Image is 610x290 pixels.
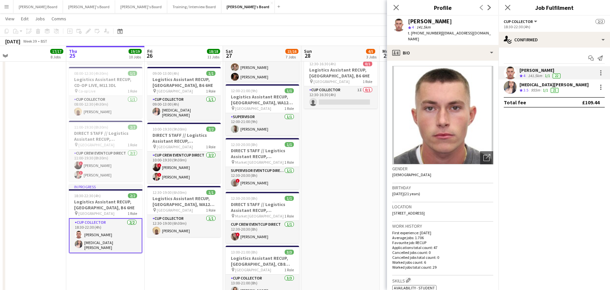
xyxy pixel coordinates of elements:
[366,54,376,59] div: 3 Jobs
[286,54,298,59] div: 7 Jobs
[226,138,299,189] app-job-card: 12:30-20:30 (8h)1/1DIRECT STAFF // Logistics Assistant RECUP, [GEOGRAPHIC_DATA] Market [GEOGRAPHI...
[128,211,137,216] span: 1 Role
[415,25,432,30] span: 141.5km
[157,173,161,177] span: !
[226,94,299,106] h3: Logistics Assistant RECUP, [GEOGRAPHIC_DATA], WA12 0HQ
[147,186,221,237] app-job-card: 12:30-19:00 (6h30m)1/1Logistics Assistant RECUP, [GEOGRAPHIC_DATA], WA12 0HQ [GEOGRAPHIC_DATA]1 R...
[231,142,257,147] span: 12:30-20:30 (8h)
[304,67,377,79] h3: Logistics Assistant RECUP, [GEOGRAPHIC_DATA], B6 6HE
[147,76,221,88] h3: Logistics Assistant RECUP, [GEOGRAPHIC_DATA], B6 6HE
[392,185,493,191] h3: Birthday
[152,190,187,195] span: 12:30-19:00 (6h30m)
[236,179,240,183] span: !
[231,88,257,93] span: 12:00-21:00 (9h)
[128,89,137,93] span: 1 Role
[366,49,375,54] span: 4/5
[235,160,284,165] span: Market [GEOGRAPHIC_DATA]
[226,84,299,135] app-job-card: 12:00-21:00 (9h)1/1Logistics Assistant RECUP, [GEOGRAPHIC_DATA], WA12 0HQ [GEOGRAPHIC_DATA]1 Role...
[392,250,493,255] p: Cancelled jobs count: 0
[582,99,600,106] div: £109.44
[285,88,294,93] span: 1/1
[519,82,589,88] div: [MEDICAL_DATA][PERSON_NAME]
[69,67,142,118] app-job-card: 08:00-12:30 (4h30m)1/1Logistics Assistant RECUP, CO-OP LIVE, M11 3DL Co-op Live1 RoleCUP COLLECTO...
[284,267,294,272] span: 1 Role
[207,54,220,59] div: 11 Jobs
[285,142,294,147] span: 1/1
[527,73,543,79] div: 141.5km
[69,184,142,253] app-job-card: In progress18:30-22:30 (4h)2/2Logistics Assistant RECUP, [GEOGRAPHIC_DATA], B6 6HE [GEOGRAPHIC_DA...
[206,127,215,132] span: 2/2
[128,125,137,130] span: 2/2
[226,113,299,135] app-card-role: Supervisor1/112:00-21:00 (9h)[PERSON_NAME]
[226,201,299,213] h3: DIRECT STAFF // Logistics Assistant RECUP, [GEOGRAPHIC_DATA]
[530,88,541,93] div: 955m
[226,192,299,243] div: 12:30-20:30 (8h)1/1DIRECT STAFF // Logistics Assistant RECUP, [GEOGRAPHIC_DATA] Market [GEOGRAPHI...
[480,151,493,164] div: Open photos pop-in
[387,3,498,12] h3: Profile
[392,260,493,265] p: Worked jobs count: 6
[147,196,221,207] h3: Logistics Assistant RECUP, [GEOGRAPHIC_DATA], WA12 0HQ
[157,89,193,93] span: [GEOGRAPHIC_DATA]
[231,196,257,201] span: 12:30-20:30 (8h)
[226,221,299,243] app-card-role: CUP CREW EVENTCUP DIRECT1/112:30-20:30 (8h)![PERSON_NAME]
[69,121,142,181] app-job-card: 11:00-19:30 (8h30m)2/2DIRECT STAFF // Logistics Assistant RECUP, [GEOGRAPHIC_DATA], CB8 0TF [GEOG...
[69,130,142,142] h3: DIRECT STAFF // Logistics Assistant RECUP, [GEOGRAPHIC_DATA], CB8 0TF
[225,52,233,59] span: 27
[51,54,63,59] div: 8 Jobs
[79,171,83,175] span: !
[69,218,142,253] app-card-role: CUP COLLECTOR2/218:30-22:30 (4h)[PERSON_NAME][MEDICAL_DATA][PERSON_NAME]
[553,73,560,78] div: 22
[304,57,377,109] app-job-card: 12:30-16:30 (4h)0/1Logistics Assistant RECUP, [GEOGRAPHIC_DATA], B6 6HE [GEOGRAPHIC_DATA]1 RoleCU...
[147,215,221,237] app-card-role: CUP COLLECTOR1/112:30-19:00 (6h30m)[PERSON_NAME]
[551,88,559,93] div: 21
[543,88,548,93] app-skills-label: 1/1
[392,240,493,245] p: Favourite job: RECUP
[226,148,299,159] h3: DIRECT STAFF // Logistics Assistant RECUP, [GEOGRAPHIC_DATA]
[412,25,414,30] span: 4
[285,49,298,54] span: 15/16
[78,89,95,93] span: Co-op Live
[69,199,142,211] h3: Logistics Assistant RECUP, [GEOGRAPHIC_DATA], B6 6HE
[226,167,299,189] app-card-role: SUPERVISOR EVENTCUP DIRECT1/112:30-20:30 (8h)![PERSON_NAME]
[206,190,215,195] span: 1/1
[74,71,108,76] span: 08:00-12:30 (4h30m)
[79,161,83,165] span: !
[285,196,294,201] span: 1/1
[392,230,493,235] p: First experience: [DATE]
[392,211,425,216] span: [STREET_ADDRESS]
[5,16,14,22] span: View
[382,48,391,54] span: Mon
[284,160,294,165] span: 1 Role
[392,204,493,210] h3: Location
[392,245,493,250] p: Applications total count: 47
[387,45,498,61] div: Bio
[381,52,391,59] span: 29
[50,49,63,54] span: 17/17
[226,48,233,54] span: Sat
[206,89,215,93] span: 1 Role
[523,88,528,93] span: 3.5
[152,71,179,76] span: 09:00-13:00 (4h)
[545,73,550,78] app-skills-label: 1/1
[147,67,221,120] app-job-card: 09:00-13:00 (4h)1/1Logistics Assistant RECUP, [GEOGRAPHIC_DATA], B6 6HE [GEOGRAPHIC_DATA]1 RoleCU...
[41,39,47,44] div: BST
[498,32,610,48] div: Confirmed
[68,52,77,59] span: 25
[206,71,215,76] span: 1/1
[49,14,69,23] a: Comms
[309,61,336,66] span: 12:30-16:30 (4h)
[147,132,221,144] h3: DIRECT STAFF // Logistics Assistant RECUP, [GEOGRAPHIC_DATA], CB8 0TF
[392,223,493,229] h3: Work history
[498,3,610,12] h3: Job Fulfilment
[392,66,493,164] img: Crew avatar or photo
[408,18,452,24] div: [PERSON_NAME]
[392,265,493,270] p: Worked jobs total count: 29
[392,172,431,177] span: [DEMOGRAPHIC_DATA]
[221,0,275,13] button: [PERSON_NAME]'s Board
[13,0,63,13] button: [PERSON_NAME] Board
